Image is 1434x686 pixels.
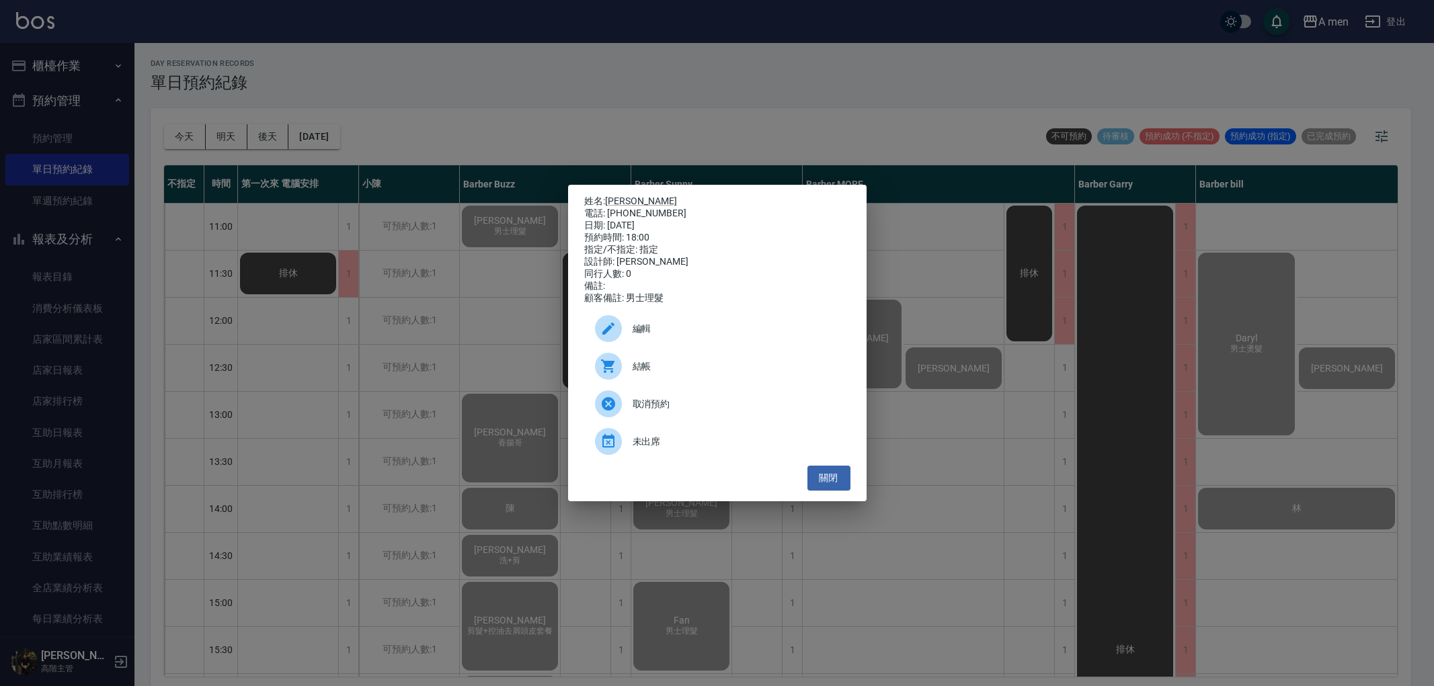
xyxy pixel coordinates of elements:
[584,220,850,232] div: 日期: [DATE]
[584,196,850,208] p: 姓名:
[633,322,840,336] span: 編輯
[584,244,850,256] div: 指定/不指定: 指定
[584,385,850,423] div: 取消預約
[605,196,677,206] a: [PERSON_NAME]
[584,310,850,347] div: 編輯
[584,256,850,268] div: 設計師: [PERSON_NAME]
[584,208,850,220] div: 電話: [PHONE_NUMBER]
[633,435,840,449] span: 未出席
[584,268,850,280] div: 同行人數: 0
[584,232,850,244] div: 預約時間: 18:00
[584,423,850,460] div: 未出席
[633,397,840,411] span: 取消預約
[584,347,850,385] a: 結帳
[807,466,850,490] button: 關閉
[633,359,840,374] span: 結帳
[584,280,850,292] div: 備註:
[584,292,850,304] div: 顧客備註: 男士理髮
